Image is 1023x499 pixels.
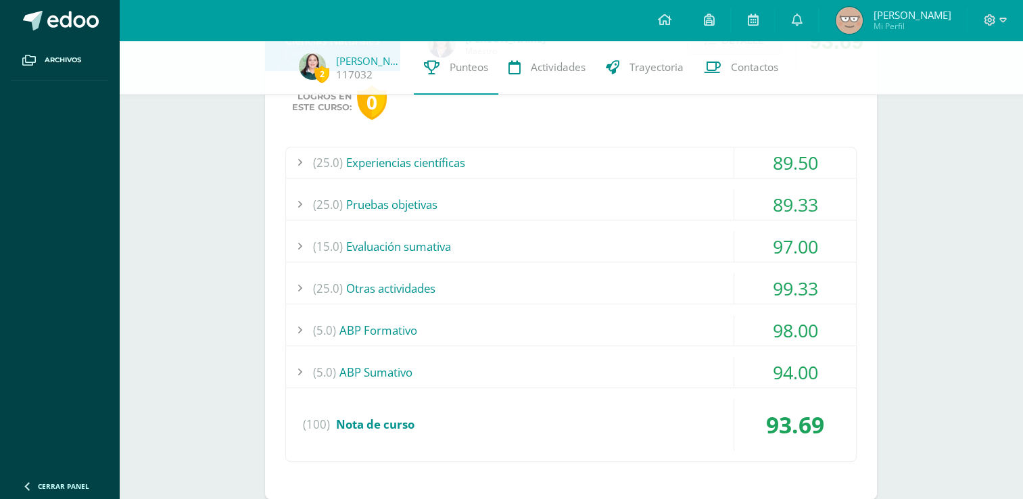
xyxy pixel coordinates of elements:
[286,189,856,220] div: Pruebas objetivas
[336,417,414,432] span: Nota de curso
[734,357,856,387] div: 94.00
[313,315,336,346] span: (5.0)
[292,91,352,113] span: Logros en este curso:
[38,481,89,491] span: Cerrar panel
[336,68,373,82] a: 117032
[357,85,387,120] div: 0
[873,8,951,22] span: [PERSON_NAME]
[731,60,778,74] span: Contactos
[734,399,856,450] div: 93.69
[313,357,336,387] span: (5.0)
[450,60,488,74] span: Punteos
[734,315,856,346] div: 98.00
[286,357,856,387] div: ABP Sumativo
[414,41,498,95] a: Punteos
[299,53,326,80] img: a1bd628bc8d77c2df3a53a2f900e792b.png
[314,66,329,82] span: 2
[336,54,404,68] a: [PERSON_NAME]
[286,231,856,262] div: Evaluación sumativa
[313,189,343,220] span: (25.0)
[313,147,343,178] span: (25.0)
[734,147,856,178] div: 89.50
[45,55,81,66] span: Archivos
[734,273,856,304] div: 99.33
[303,399,330,450] span: (100)
[531,60,586,74] span: Actividades
[734,231,856,262] div: 97.00
[313,231,343,262] span: (15.0)
[629,60,684,74] span: Trayectoria
[11,41,108,80] a: Archivos
[498,41,596,95] a: Actividades
[286,315,856,346] div: ABP Formativo
[694,41,788,95] a: Contactos
[286,147,856,178] div: Experiencias científicas
[734,189,856,220] div: 89.33
[286,273,856,304] div: Otras actividades
[873,20,951,32] span: Mi Perfil
[836,7,863,34] img: cc3a47114ec549f5acc0a5e2bcb9fd2f.png
[313,273,343,304] span: (25.0)
[596,41,694,95] a: Trayectoria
